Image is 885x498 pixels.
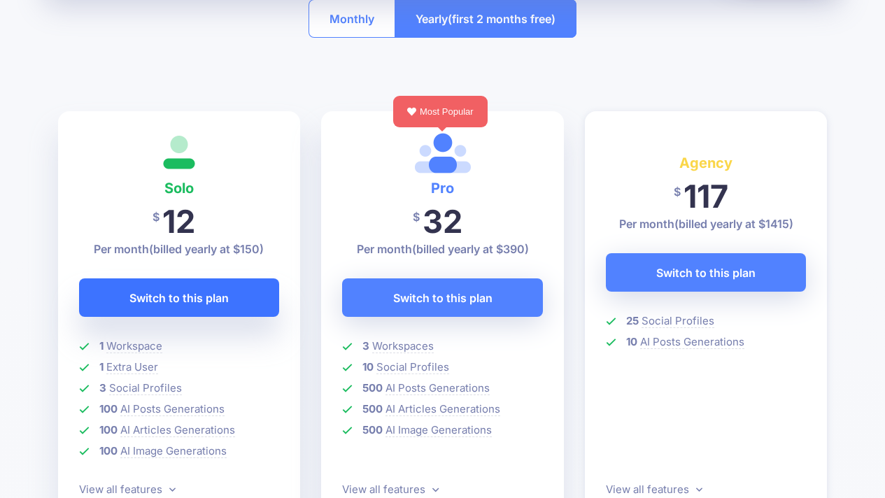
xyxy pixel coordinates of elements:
span: AI Posts Generations [640,335,744,349]
div: Most Popular [393,96,488,127]
span: AI Posts Generations [120,402,225,416]
b: 500 [362,423,383,436]
b: 500 [362,402,383,415]
a: Switch to this plan [606,253,807,292]
span: Social Profiles [642,314,714,328]
b: 100 [99,402,118,415]
a: Switch to this plan [79,278,280,317]
span: AI Articles Generations [385,402,500,416]
span: (billed yearly at $1415) [674,217,793,231]
b: 3 [99,381,106,394]
span: AI Posts Generations [385,381,490,395]
span: $ [674,176,681,208]
span: $ [153,201,160,233]
span: Switch to this plan [129,287,229,309]
a: View all features [606,483,702,496]
b: 100 [99,444,118,457]
b: 1 [99,360,104,373]
h4: Pro [342,177,543,199]
b: 10 [626,335,637,348]
b: 100 [99,423,118,436]
p: Per month [606,215,807,232]
span: 117 [684,177,728,215]
p: Per month [79,241,280,257]
span: (billed yearly at $390) [412,242,529,256]
span: Workspaces [372,339,434,353]
b: 500 [362,381,383,394]
b: 25 [626,314,639,327]
span: Workspace [106,339,162,353]
a: View all features [79,483,176,496]
span: (first 2 months free) [448,8,555,30]
h4: Solo [79,177,280,199]
span: Switch to this plan [393,287,493,309]
span: $ [413,201,420,233]
span: Switch to this plan [656,262,756,284]
b: 10 [362,360,374,373]
span: Social Profiles [376,360,449,374]
a: Switch to this plan [342,278,543,317]
b: 1 [99,339,104,353]
b: 3 [362,339,369,353]
a: View all features [342,483,439,496]
span: (billed yearly at $150) [149,242,264,256]
span: AI Image Generations [385,423,492,437]
span: Extra User [106,360,158,374]
span: AI Image Generations [120,444,227,458]
span: AI Articles Generations [120,423,235,437]
h4: Agency [606,152,807,174]
p: Per month [342,241,543,257]
span: 12 [162,202,195,241]
span: Social Profiles [109,381,182,395]
span: 32 [423,202,462,241]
